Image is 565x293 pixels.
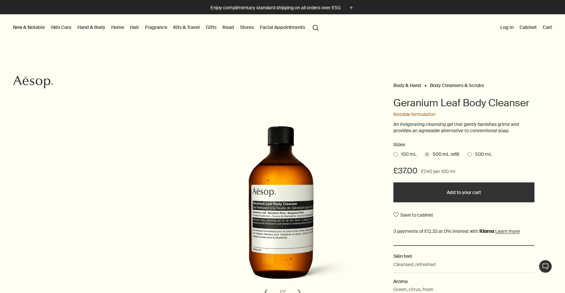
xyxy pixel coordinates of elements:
[393,165,418,176] span: £37.00
[393,96,535,110] h1: Geranium Leaf Body Cleanser
[472,151,492,158] span: 500 mL
[12,23,46,32] button: New & Notable
[204,23,218,32] a: Gifts
[393,278,535,285] h2: Aroma
[393,286,433,293] p: Green, citrus, fresh
[518,23,538,32] a: Cabinet
[221,23,235,32] a: Read
[541,23,553,32] button: Cart
[398,151,417,158] span: 100 mL
[110,23,125,32] a: Home
[239,23,255,32] button: Stores
[210,4,341,11] p: Enjoy complimentary standard shipping on all orders over £50.
[393,209,433,221] button: Save to cabinet
[393,121,535,134] p: An invigorating cleansing gel that gently banishes grime and provides an agreeable alternative to...
[49,23,73,32] a: Skin Care
[393,182,535,202] button: Add to your cart - £37.00
[172,23,201,32] a: Kits & Travel
[393,261,436,268] p: Cleansed, refreshed
[210,4,355,12] button: Enjoy complimentary standard shipping on all orders over £50.
[310,21,322,34] button: Open search
[539,260,552,273] button: Live Assistance
[13,75,53,89] svg: Aesop
[129,23,140,32] a: Hair
[259,23,306,32] a: Facial Appointments
[430,82,484,85] a: Body Cleansers & Scrubs
[429,151,459,158] span: 500 mL refill
[393,252,535,260] h2: Skin feel
[210,110,357,291] img: Back of Geranium Leaf Body Cleanser 500 mL refill in amber bottle with screwcap
[12,14,322,41] nav: primary
[76,23,107,32] a: Hand & Body
[499,23,515,32] button: Log in
[393,82,421,85] a: Body & Hand
[144,23,169,32] a: Fragrance
[421,168,455,176] span: £7.40 per 100 ml
[499,14,553,41] nav: supplementary
[12,74,55,92] a: Aesop
[393,141,535,149] h2: Sizes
